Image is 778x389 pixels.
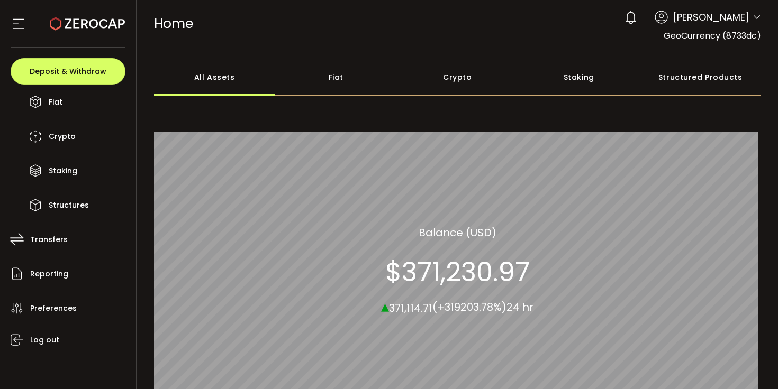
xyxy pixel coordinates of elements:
[11,58,125,85] button: Deposit & Withdraw
[640,59,762,96] div: Structured Products
[154,14,193,33] span: Home
[664,30,761,42] span: GeoCurrency (8733dc)
[652,275,778,389] div: Widżet czatu
[381,294,389,317] span: ▴
[49,129,76,144] span: Crypto
[275,59,397,96] div: Fiat
[432,300,506,314] span: (+319203.78%)
[652,275,778,389] iframe: Chat Widget
[389,300,432,315] span: 371,114.71
[397,59,519,96] div: Crypto
[154,59,276,96] div: All Assets
[673,10,749,24] span: [PERSON_NAME]
[518,59,640,96] div: Staking
[419,224,496,240] section: Balance (USD)
[49,198,89,213] span: Structures
[49,163,77,179] span: Staking
[385,256,530,288] section: $371,230.97
[30,266,68,282] span: Reporting
[30,68,106,75] span: Deposit & Withdraw
[30,332,59,348] span: Log out
[506,300,533,314] span: 24 hr
[30,232,68,247] span: Transfers
[30,301,77,316] span: Preferences
[49,95,62,110] span: Fiat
